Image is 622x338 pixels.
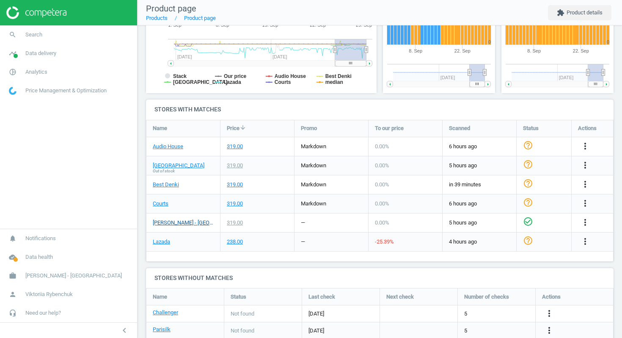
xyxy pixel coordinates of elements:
button: more_vert [580,141,590,152]
i: more_vert [544,308,554,319]
i: notifications [5,230,21,247]
span: Actions [542,293,561,301]
button: more_vert [580,160,590,171]
span: 5 hours ago [449,162,510,169]
tspan: 22. Sep [573,48,589,53]
tspan: median [325,79,343,85]
i: help_outline [523,159,533,169]
span: -25.39 % [375,238,394,245]
img: ajHJNr6hYgQAAAAASUVORK5CYII= [6,6,66,19]
a: Product page [184,15,216,21]
span: Search [25,31,42,39]
span: Name [153,125,167,132]
span: [DATE] [308,310,373,318]
i: more_vert [580,141,590,151]
span: 0.00 % [375,219,389,226]
div: 319.00 [227,181,243,188]
span: 5 hours ago [449,219,510,227]
span: Number of checks [464,293,509,301]
i: check_circle_outline [523,216,533,227]
i: person [5,286,21,302]
div: 319.00 [227,162,243,169]
span: Product page [146,3,196,14]
span: Last check [308,293,335,301]
span: Notifications [25,235,56,242]
a: Lazada [153,238,170,246]
tspan: Stack [173,73,187,79]
span: Name [153,293,167,301]
i: help_outline [523,197,533,208]
span: 5 [464,327,467,335]
a: [PERSON_NAME] - [GEOGRAPHIC_DATA] [153,219,214,227]
i: work [5,268,21,284]
tspan: Lazada [224,79,241,85]
tspan: 8. Sep [527,48,541,53]
span: 5 [464,310,467,318]
tspan: Audio House [275,73,306,79]
span: in 39 minutes [449,181,510,188]
i: more_vert [580,179,590,189]
tspan: 22. Sep [454,48,471,53]
a: Best Denki [153,181,179,188]
tspan: [GEOGRAPHIC_DATA] [173,79,227,85]
span: markdown [301,162,326,169]
a: [GEOGRAPHIC_DATA] [153,162,204,169]
span: 6 hours ago [449,143,510,150]
tspan: Best Denki [325,73,352,79]
h4: Stores with matches [146,100,614,119]
i: more_vert [580,236,590,247]
span: markdown [301,181,326,188]
span: Analytics [25,68,47,76]
span: 0.00 % [375,181,389,188]
i: chevron_left [119,325,129,335]
span: Price Management & Optimization [25,87,107,94]
i: arrow_downward [239,124,246,131]
span: 0.00 % [375,200,389,207]
span: Viktoriia Rybenchuk [25,291,73,298]
span: Actions [578,125,597,132]
span: Out of stock [153,168,175,174]
span: Not found [231,310,254,318]
span: Data health [25,253,53,261]
tspan: Our price [224,73,247,79]
button: chevron_left [114,325,135,336]
text: 0 [488,39,491,44]
span: 4 hours ago [449,238,510,246]
a: Parisilk [153,326,171,333]
i: headset_mic [5,305,21,321]
i: help_outline [523,140,533,150]
button: more_vert [580,217,590,228]
div: — [301,219,305,227]
span: Need our help? [25,309,61,317]
button: more_vert [580,198,590,209]
i: search [5,27,21,43]
span: Next check [386,293,414,301]
a: Courts [153,200,168,208]
h4: Stores without matches [146,268,614,288]
div: — [301,238,305,246]
span: Scanned [449,125,470,132]
i: cloud_done [5,249,21,265]
button: more_vert [544,325,554,336]
a: Products [146,15,168,21]
button: more_vert [580,236,590,247]
div: 238.00 [227,238,243,246]
span: Price [227,125,239,132]
span: Data delivery [25,50,56,57]
div: 319.00 [227,200,243,208]
span: 0.00 % [375,143,389,150]
i: more_vert [580,160,590,170]
div: 319.00 [227,143,243,150]
span: markdown [301,200,326,207]
i: timeline [5,45,21,61]
span: Promo [301,125,317,132]
tspan: Courts [275,79,291,85]
span: [PERSON_NAME] - [GEOGRAPHIC_DATA] [25,272,122,280]
div: 319.00 [227,219,243,227]
a: Audio House [153,143,183,150]
i: extension [557,9,564,17]
span: [DATE] [308,327,373,335]
span: Not found [231,327,254,335]
i: more_vert [544,325,554,335]
button: more_vert [544,308,554,319]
